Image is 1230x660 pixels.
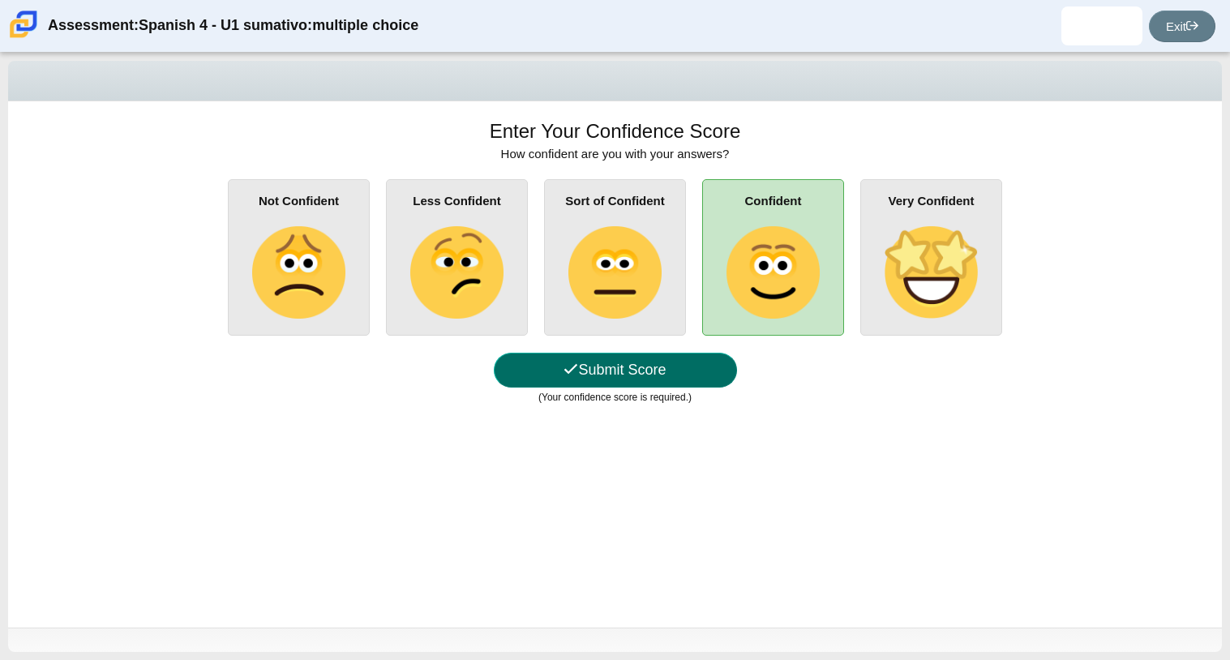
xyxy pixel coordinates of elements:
[1166,19,1186,33] thspan: Exit
[48,15,139,36] thspan: Assessment:
[410,226,503,319] img: confused-face.png
[312,15,418,36] thspan: multiple choice
[1089,13,1115,39] img: jeydalisse.arroyo.AyWcP6
[6,30,41,44] a: Carmen School of Science & Technology
[490,118,741,145] h1: Enter Your Confidence Score
[494,353,737,388] button: Submit Score
[565,194,664,208] b: Sort of Confident
[139,15,312,36] thspan: Spanish 4 - U1 sumativo:
[745,194,802,208] b: Confident
[1149,11,1215,42] a: Exit
[538,392,688,403] thspan: (Your confidence score is required.
[6,7,41,41] img: Carmen School of Science & Technology
[568,226,661,319] img: neutral-face.png
[726,226,819,319] img: slightly-smiling-face.png
[889,194,975,208] b: Very Confident
[885,226,977,319] img: star-struck-face.png
[688,392,692,403] thspan: )
[501,147,730,161] span: How confident are you with your answers?
[413,194,500,208] b: Less Confident
[252,226,345,319] img: slightly-frowning-face.png
[259,194,339,208] b: Not Confident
